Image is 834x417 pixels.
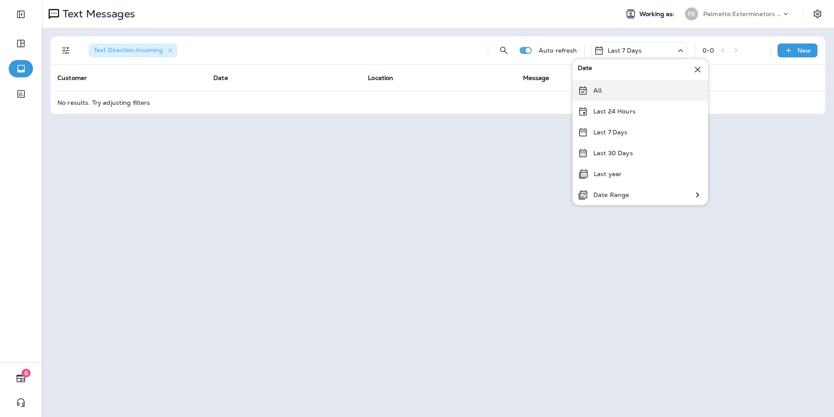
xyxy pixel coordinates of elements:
[798,47,811,54] p: New
[639,10,676,18] span: Working as:
[213,74,228,82] span: Date
[57,42,75,59] button: Filters
[22,369,31,377] span: 6
[94,46,163,54] span: Text Direction : Incoming
[9,6,33,23] button: Expand Sidebar
[685,7,698,20] div: PE
[703,10,781,17] p: Palmetto Exterminators LLC
[594,170,622,177] p: Last year
[608,47,642,54] p: Last 7 Days
[9,370,33,387] button: 6
[495,42,513,59] button: Search Messages
[593,150,633,157] p: Last 30 Days
[59,7,135,20] p: Text Messages
[57,74,87,82] span: Customer
[593,191,629,198] p: Date Range
[89,43,177,57] div: Text Direction:Incoming
[523,74,549,82] span: Message
[593,108,635,115] p: Last 24 Hours
[593,87,602,94] p: All
[702,47,714,54] div: 0 - 0
[368,74,393,82] span: Location
[50,91,825,114] td: No results. Try adjusting filters
[593,129,628,136] p: Last 7 Days
[810,6,825,22] button: Settings
[539,47,577,54] p: Auto refresh
[578,64,592,75] span: Date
